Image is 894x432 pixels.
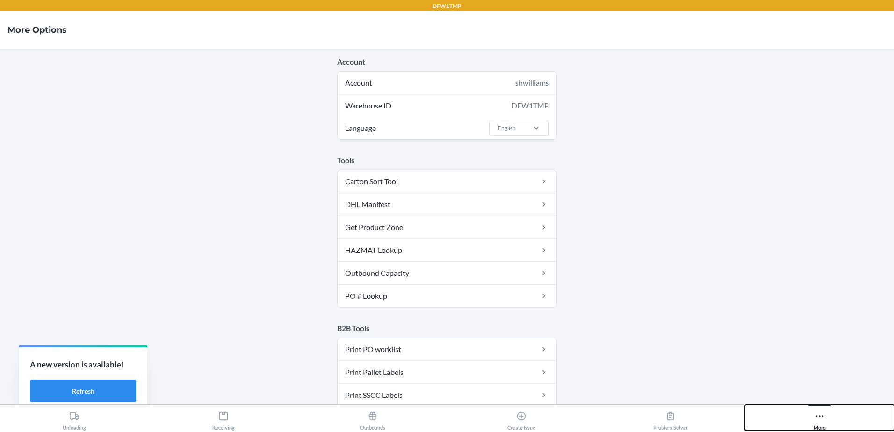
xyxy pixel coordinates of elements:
a: Print PO worklist [338,338,556,360]
p: DFW1TMP [433,2,461,10]
p: Account [337,56,557,67]
a: Get Product Zone [338,216,556,238]
div: Unloading [63,407,86,431]
button: Problem Solver [596,405,745,431]
a: HAZMAT Lookup [338,239,556,261]
div: Warehouse ID [338,94,556,117]
button: More [745,405,894,431]
p: Tools [337,155,557,166]
p: B2B Tools [337,323,557,334]
p: A new version is available! [30,359,136,371]
div: Create Issue [507,407,535,431]
a: Outbound Capacity [338,262,556,284]
div: DFW1TMP [512,100,549,111]
h4: More Options [7,24,67,36]
a: Print SSCC Labels [338,384,556,406]
a: DHL Manifest [338,193,556,216]
button: Outbounds [298,405,447,431]
div: shwilliams [515,77,549,88]
div: English [498,124,516,132]
button: Create Issue [447,405,596,431]
a: PO # Lookup [338,285,556,307]
input: LanguageEnglish [497,124,498,132]
button: Refresh [30,380,136,402]
div: Outbounds [360,407,385,431]
button: Receiving [149,405,298,431]
a: Carton Sort Tool [338,170,556,193]
div: Problem Solver [653,407,688,431]
span: Language [344,117,377,139]
div: Account [338,72,556,94]
a: Print Pallet Labels [338,361,556,383]
div: More [814,407,826,431]
div: Receiving [212,407,235,431]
